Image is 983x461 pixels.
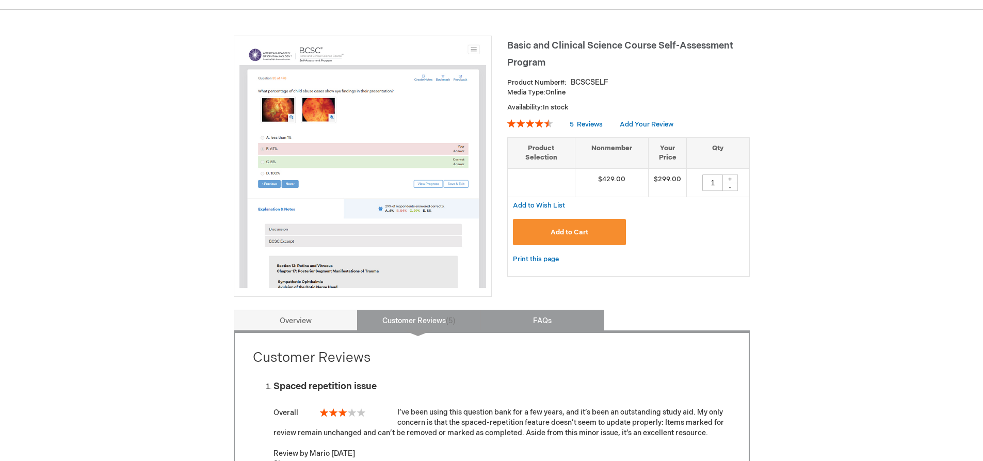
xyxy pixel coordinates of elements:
[722,174,738,183] div: +
[507,88,750,98] p: Online
[575,168,649,197] td: $429.00
[273,408,298,417] span: Overall
[310,449,330,458] strong: Mario
[570,120,574,129] span: 5
[575,137,649,168] th: Nonmember
[570,120,604,129] a: 5 Reviews
[507,119,553,128] div: 92%
[331,449,355,458] time: [DATE]
[551,228,588,236] span: Add to Cart
[702,174,723,191] input: Qty
[649,168,687,197] td: $299.00
[571,77,608,88] div: BCSCSELF
[507,88,545,97] strong: Media Type:
[480,310,604,330] a: FAQs
[513,253,559,266] a: Print this page
[253,350,370,366] strong: Customer Reviews
[273,381,731,392] div: Spaced repetition issue
[239,41,486,288] img: Basic and Clinical Science Course Self-Assessment Program
[273,407,731,438] div: I’ve been using this question bank for a few years, and it’s been an outstanding study aid. My on...
[513,201,565,210] a: Add to Wish List
[234,310,358,330] a: Overview
[620,120,673,129] a: Add Your Review
[507,40,733,68] span: Basic and Clinical Science Course Self-Assessment Program
[513,219,626,245] button: Add to Cart
[687,137,749,168] th: Qty
[273,449,308,458] span: Review by
[649,137,687,168] th: Your Price
[722,183,738,191] div: -
[507,78,567,87] strong: Product Number
[357,310,481,330] a: Customer Reviews5
[508,137,575,168] th: Product Selection
[577,120,603,129] span: Reviews
[320,408,365,417] div: 60%
[543,103,568,112] span: In stock
[446,316,456,325] span: 5
[507,103,750,113] p: Availability:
